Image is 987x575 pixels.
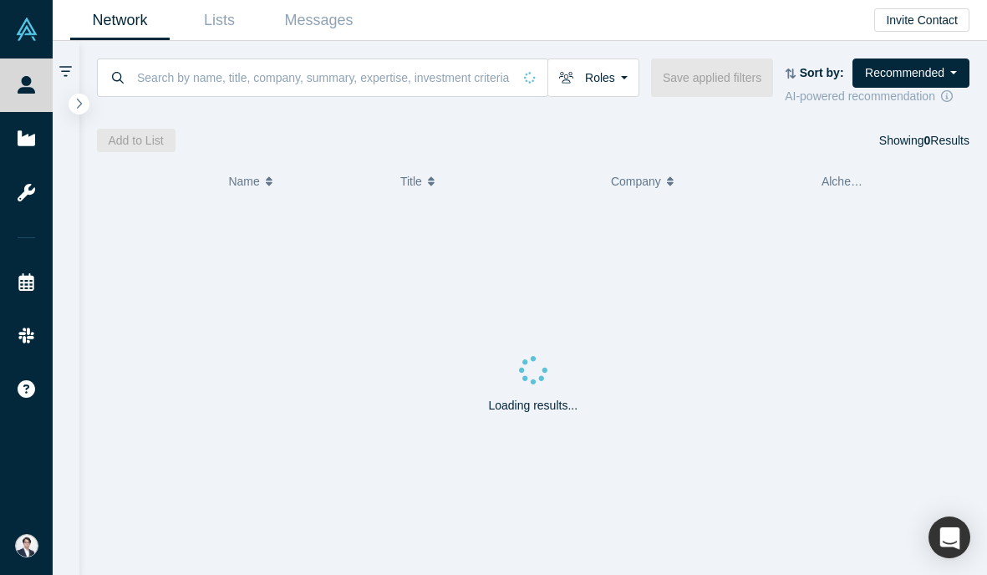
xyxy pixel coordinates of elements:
[879,129,969,152] div: Showing
[400,164,593,199] button: Title
[785,88,969,105] div: AI-powered recommendation
[547,59,639,97] button: Roles
[874,8,969,32] button: Invite Contact
[611,164,804,199] button: Company
[15,534,38,557] img: Eisuke Shimizu's Account
[228,164,383,199] button: Name
[924,134,931,147] strong: 0
[269,1,369,40] a: Messages
[800,66,844,79] strong: Sort by:
[97,129,176,152] button: Add to List
[822,175,899,188] span: Alchemist Role
[135,58,512,97] input: Search by name, title, company, summary, expertise, investment criteria or topics of focus
[170,1,269,40] a: Lists
[400,164,422,199] span: Title
[924,134,969,147] span: Results
[15,18,38,41] img: Alchemist Vault Logo
[70,1,170,40] a: Network
[611,164,661,199] span: Company
[651,59,773,97] button: Save applied filters
[852,59,969,88] button: Recommended
[228,164,259,199] span: Name
[488,397,577,415] p: Loading results...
